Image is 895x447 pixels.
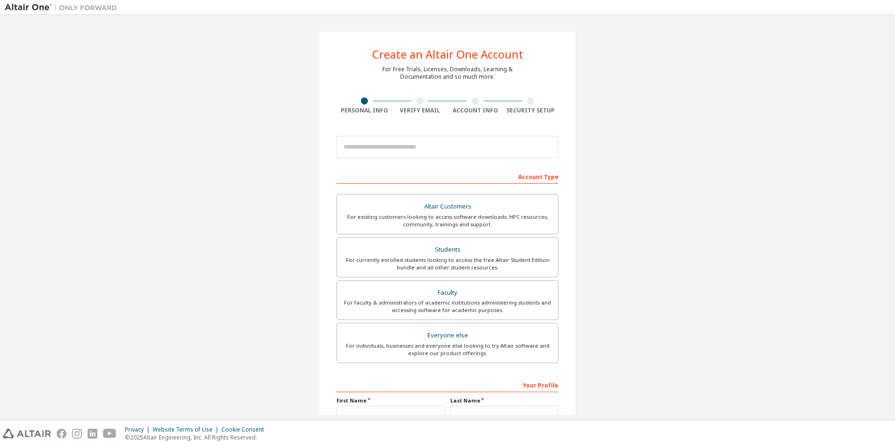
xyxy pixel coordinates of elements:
div: For faculty & administrators of academic institutions administering students and accessing softwa... [343,299,552,314]
div: Privacy [125,426,153,433]
p: © 2025 Altair Engineering, Inc. All Rights Reserved. [125,433,270,441]
div: Security Setup [503,107,559,114]
div: For Free Trials, Licenses, Downloads, Learning & Documentation and so much more. [382,66,513,81]
div: Students [343,243,552,256]
img: instagram.svg [72,429,82,439]
div: Your Profile [337,377,558,392]
img: youtube.svg [103,429,117,439]
div: Faculty [343,286,552,299]
div: Everyone else [343,329,552,342]
div: For existing customers looking to access software downloads, HPC resources, community, trainings ... [343,213,552,228]
div: For individuals, businesses and everyone else looking to try Altair software and explore our prod... [343,342,552,357]
img: Altair One [5,3,122,12]
div: For currently enrolled students looking to access the free Altair Student Edition bundle and all ... [343,256,552,271]
div: Account Info [447,107,503,114]
img: altair_logo.svg [3,429,51,439]
label: Last Name [450,397,558,404]
div: Account Type [337,169,558,184]
div: Website Terms of Use [153,426,221,433]
div: Create an Altair One Account [372,49,523,60]
label: First Name [337,397,445,404]
div: Cookie Consent [221,426,270,433]
img: linkedin.svg [88,429,97,439]
div: Verify Email [392,107,448,114]
div: Personal Info [337,107,392,114]
div: Altair Customers [343,200,552,213]
img: facebook.svg [57,429,66,439]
